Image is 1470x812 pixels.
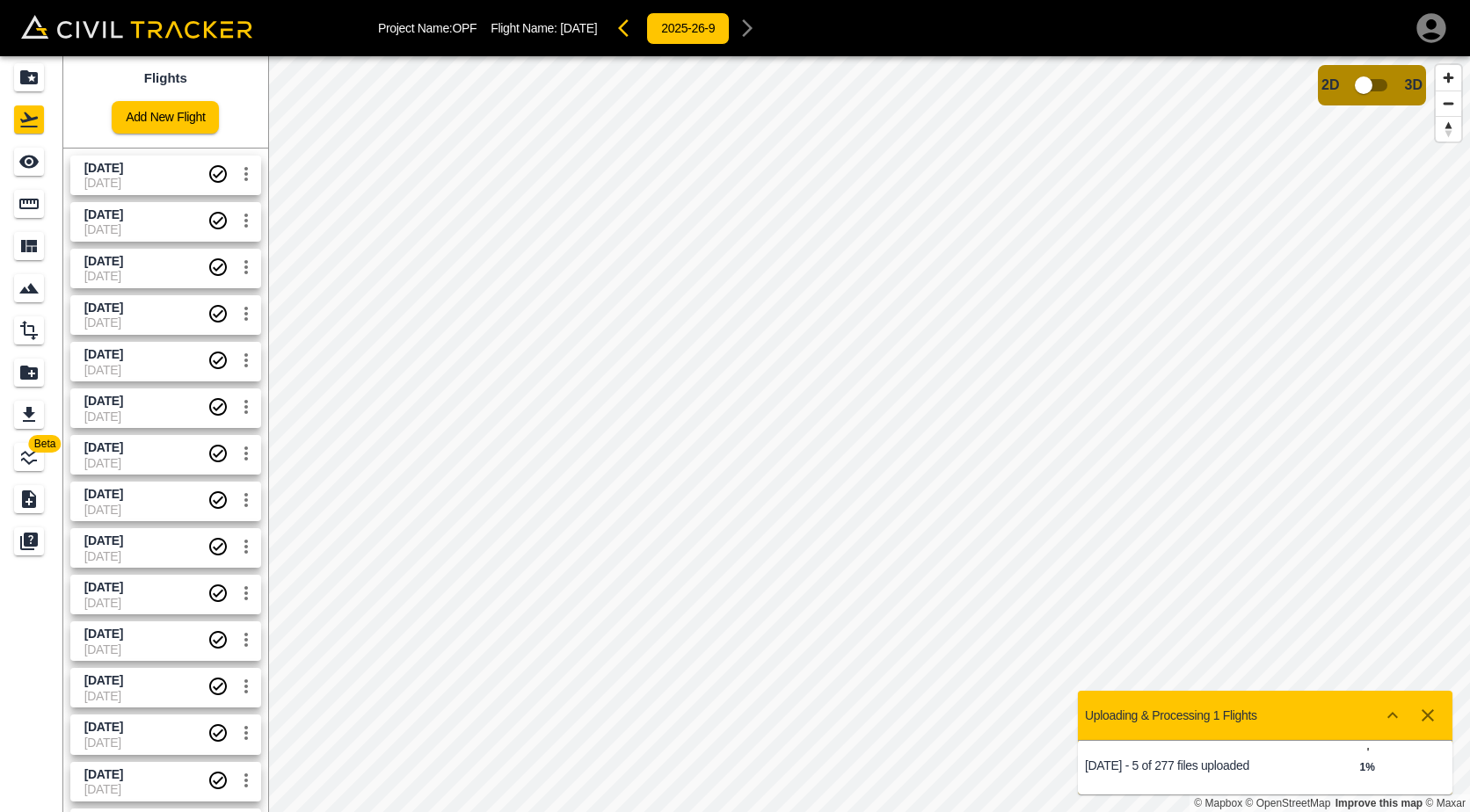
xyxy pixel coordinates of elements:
[1359,761,1374,773] strong: 1 %
[1246,797,1331,809] a: OpenStreetMap
[268,56,1470,812] canvas: Map
[560,21,597,35] span: [DATE]
[1085,758,1265,772] p: [DATE] - 5 of 277 files uploaded
[1375,698,1410,733] button: Show more
[1436,65,1461,91] button: Zoom in
[1194,797,1242,809] a: Mapbox
[21,15,252,39] img: Civil Tracker
[1425,797,1466,809] a: Maxar
[1321,77,1339,93] span: 2D
[378,21,477,35] p: Project Name: OPF
[646,12,730,45] button: 2025-26-9
[1436,116,1461,141] button: Reset bearing to north
[491,21,597,35] p: Flight Name:
[1085,708,1257,722] p: Uploading & Processing 1 Flights
[1335,797,1423,809] a: Map feedback
[1436,91,1461,116] button: Zoom out
[1405,77,1423,93] span: 3D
